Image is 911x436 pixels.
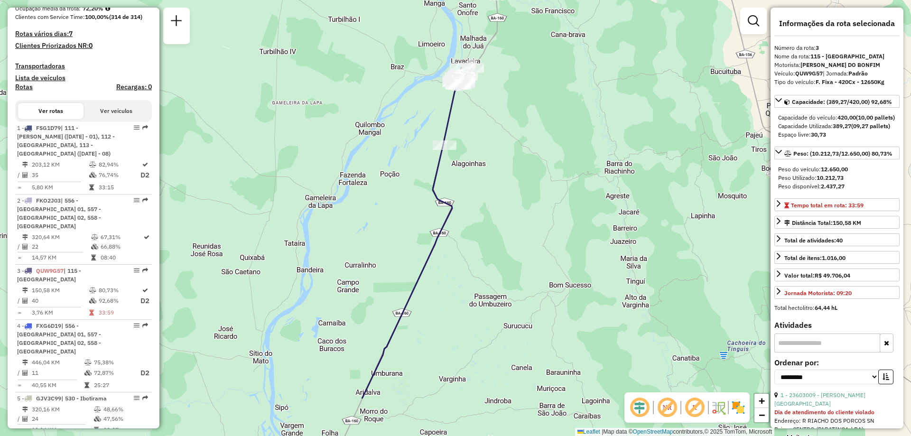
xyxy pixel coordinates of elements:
[856,114,895,121] strong: (10,00 pallets)
[22,234,28,240] i: Distância Total
[31,286,89,295] td: 150,58 KM
[142,323,148,328] em: Rota exportada
[134,197,139,203] em: Opções
[15,30,152,38] h4: Rotas vários dias:
[22,288,28,293] i: Distância Total
[17,425,22,435] td: =
[167,11,186,33] a: Nova sessão e pesquisa
[36,322,61,329] span: FXG6D19
[833,122,851,130] strong: 389,27
[31,295,89,307] td: 40
[833,219,861,226] span: 150,58 KM
[837,114,856,121] strong: 420,00
[89,185,94,190] i: Tempo total em rota
[15,5,81,12] span: Ocupação média da frota:
[31,169,89,181] td: 35
[98,183,140,192] td: 33:15
[731,400,746,415] img: Exibir/Ocultar setores
[89,298,96,304] i: % de utilização da cubagem
[91,255,96,260] i: Tempo total em rota
[744,11,763,30] a: Exibir filtros
[17,367,22,379] td: /
[22,162,28,167] i: Distância Total
[878,370,893,384] button: Ordem crescente
[134,125,139,130] em: Opções
[94,416,101,422] i: % de utilização da cubagem
[17,308,22,317] td: =
[575,428,774,436] div: Map data © contributors,© 2025 TomTom, Microsoft
[784,254,846,262] div: Total de itens:
[815,272,850,279] strong: R$ 49.706,04
[17,267,81,283] span: | 115 - [GEOGRAPHIC_DATA]
[774,78,900,86] div: Tipo do veículo:
[15,62,152,70] h4: Transportadoras
[31,232,91,242] td: 320,64 KM
[91,244,98,250] i: % de utilização da cubagem
[116,83,152,91] h4: Recargas: 0
[778,130,896,139] div: Espaço livre:
[793,150,892,157] span: Peso: (10.212,73/12.650,00) 80,73%
[778,166,848,173] span: Peso do veículo:
[817,174,844,181] strong: 10.212,73
[36,197,61,204] span: FKO2J03
[17,414,22,424] td: /
[140,170,149,181] p: D2
[103,414,148,424] td: 47,56%
[17,124,115,157] span: 1 -
[17,380,22,390] td: =
[31,160,89,169] td: 203,12 KM
[36,267,64,274] span: QUW9G57
[759,395,765,407] span: +
[98,308,140,317] td: 33:59
[577,428,600,435] a: Leaflet
[15,83,33,91] a: Rotas
[94,427,99,433] i: Tempo total em rota
[142,125,148,130] em: Rota exportada
[94,407,101,412] i: % de utilização do peso
[31,183,89,192] td: 5,80 KM
[142,288,148,293] i: Rota otimizada
[22,370,28,376] i: Total de Atividades
[31,380,84,390] td: 40,55 KM
[683,396,706,419] span: Exibir rótulo
[759,409,765,421] span: −
[84,103,149,119] button: Ver veículos
[816,78,884,85] strong: F. Fixa - 420Cx - 12650Kg
[784,289,852,297] div: Jornada Motorista: 09:20
[778,113,896,122] div: Capacidade do veículo:
[848,70,868,77] strong: Padrão
[89,172,96,178] i: % de utilização da cubagem
[31,414,93,424] td: 24
[774,233,900,246] a: Total de atividades:40
[31,358,84,367] td: 446,04 KM
[815,304,837,311] strong: 64,44 hL
[811,131,826,138] strong: 30,73
[15,13,85,20] span: Clientes com Service Time:
[22,407,28,412] i: Distância Total
[22,298,28,304] i: Total de Atividades
[774,357,900,368] label: Ordenar por:
[774,44,900,52] div: Número da rota:
[22,360,28,365] i: Distância Total
[778,182,896,191] div: Peso disponível:
[98,169,140,181] td: 76,74%
[774,161,900,195] div: Peso: (10.212,73/12.650,00) 80,73%
[61,395,107,402] span: | 530 - Ibotirama
[774,251,900,264] a: Total de itens:1.016,00
[17,197,101,230] span: | 556 - [GEOGRAPHIC_DATA] 01, 557 - [GEOGRAPHIC_DATA] 02, 558 - [GEOGRAPHIC_DATA]
[142,268,148,273] em: Rota exportada
[84,360,92,365] i: % de utilização do peso
[774,286,900,299] a: Jornada Motorista: 09:20
[810,53,884,60] strong: 115 - [GEOGRAPHIC_DATA]
[822,254,846,261] strong: 1.016,00
[31,253,91,262] td: 14,57 KM
[89,288,96,293] i: % de utilização do peso
[105,6,110,11] em: Média calculada utilizando a maior ocupação (%Peso ou %Cubagem) de cada rota da sessão. Rotas cro...
[89,41,93,50] strong: 0
[91,234,98,240] i: % de utilização do peso
[22,416,28,422] i: Total de Atividades
[17,322,101,355] span: 4 -
[711,400,726,415] img: Fluxo de ruas
[98,160,140,169] td: 82,94%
